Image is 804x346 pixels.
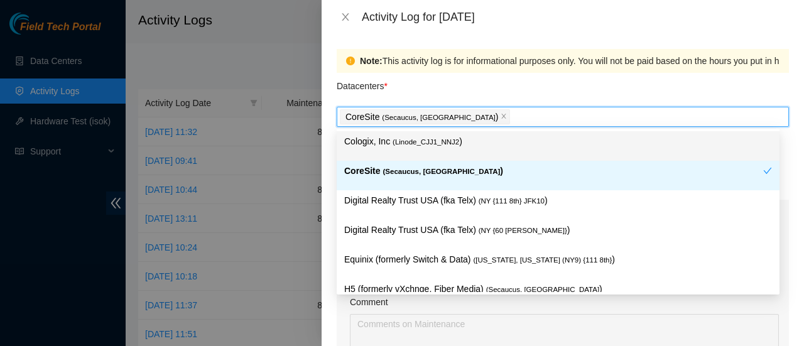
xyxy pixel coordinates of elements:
span: ( [US_STATE], [US_STATE] (NY9) {111 8th} [473,256,612,264]
span: ( Secaucus, [GEOGRAPHIC_DATA] [382,114,495,121]
span: ( Linode_CJJ1_NNJ2 [393,138,459,146]
span: exclamation-circle [346,57,355,65]
strong: Note: [360,54,383,68]
span: ( Secaucus, [GEOGRAPHIC_DATA] [383,168,500,175]
p: CoreSite ) [345,110,498,124]
span: check [763,166,772,175]
p: Cologix, Inc ) [344,134,772,149]
span: close [340,12,350,22]
span: ( NY {111 8th} JFK10 [479,197,545,205]
p: H5 (formerly vXchnge, Fiber Media) ) [344,282,772,296]
p: Datacenters [337,73,388,93]
button: Close [337,11,354,23]
p: Digital Realty Trust USA (fka Telx) ) [344,223,772,237]
span: ( NY {60 [PERSON_NAME]} [479,227,567,234]
span: ( Secaucus, [GEOGRAPHIC_DATA] [486,286,599,293]
label: Comment [350,295,388,309]
span: close [501,113,507,121]
p: Equinix (formerly Switch & Data) ) [344,252,772,267]
p: Digital Realty Trust USA (fka Telx) ) [344,193,772,208]
div: Activity Log for [DATE] [362,10,789,24]
p: CoreSite ) [344,164,763,178]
